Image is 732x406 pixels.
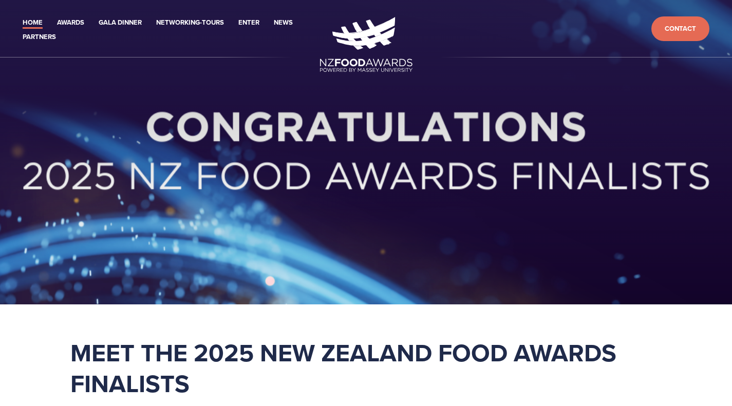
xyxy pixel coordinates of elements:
[23,31,56,43] a: Partners
[238,17,259,29] a: Enter
[23,17,43,29] a: Home
[651,16,709,42] a: Contact
[57,17,84,29] a: Awards
[156,17,224,29] a: Networking-Tours
[99,17,142,29] a: Gala Dinner
[70,335,623,401] strong: Meet the 2025 New Zealand Food Awards Finalists
[274,17,293,29] a: News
